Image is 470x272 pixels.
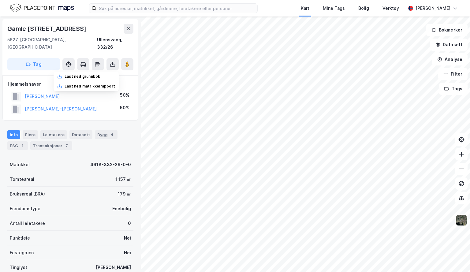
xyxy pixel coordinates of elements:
input: Søk på adresse, matrikkel, gårdeiere, leietakere eller personer [96,4,257,13]
div: Transaksjoner [30,141,72,150]
div: Datasett [69,130,92,139]
div: 1 [19,143,25,149]
div: Bolig [358,5,369,12]
div: Verktøy [382,5,399,12]
div: 5627, [GEOGRAPHIC_DATA], [GEOGRAPHIC_DATA] [7,36,97,51]
div: Info [7,130,20,139]
div: Kart [301,5,309,12]
button: Datasett [430,39,468,51]
div: Leietakere [40,130,67,139]
button: Tags [439,83,468,95]
div: [PERSON_NAME] [96,264,131,271]
div: 4 [109,132,115,138]
div: 4618-332-26-0-0 [90,161,131,168]
div: 179 ㎡ [118,190,131,198]
div: Gamle [STREET_ADDRESS] [7,24,88,34]
div: Ullensvang, 332/26 [97,36,133,51]
img: 9k= [456,214,467,226]
div: Tinglyst [10,264,27,271]
div: Antall leietakere [10,220,45,227]
div: Matrikkel [10,161,30,168]
div: Kontrollprogram for chat [439,243,470,272]
div: Bruksareal (BRA) [10,190,45,198]
div: 50% [120,104,129,111]
div: 1 157 ㎡ [115,176,131,183]
button: Analyse [432,53,468,65]
img: logo.f888ab2527a4732fd821a326f86c7f29.svg [10,3,74,13]
div: 7 [64,143,70,149]
div: 50% [120,91,129,99]
div: Last ned matrikkelrapport [65,84,115,89]
div: Hjemmelshaver [8,80,133,88]
div: Bygg [95,130,117,139]
button: Tag [7,58,60,70]
div: Tomteareal [10,176,34,183]
button: Filter [438,68,468,80]
div: Eiendomstype [10,205,40,212]
button: Bokmerker [426,24,468,36]
div: Enebolig [112,205,131,212]
div: ESG [7,141,28,150]
div: Nei [124,234,131,242]
div: Last ned grunnbok [65,74,100,79]
div: Punktleie [10,234,30,242]
div: Eiere [23,130,38,139]
iframe: Chat Widget [439,243,470,272]
div: Mine Tags [323,5,345,12]
div: 0 [128,220,131,227]
div: Nei [124,249,131,256]
div: [PERSON_NAME] [416,5,450,12]
div: Festegrunn [10,249,34,256]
